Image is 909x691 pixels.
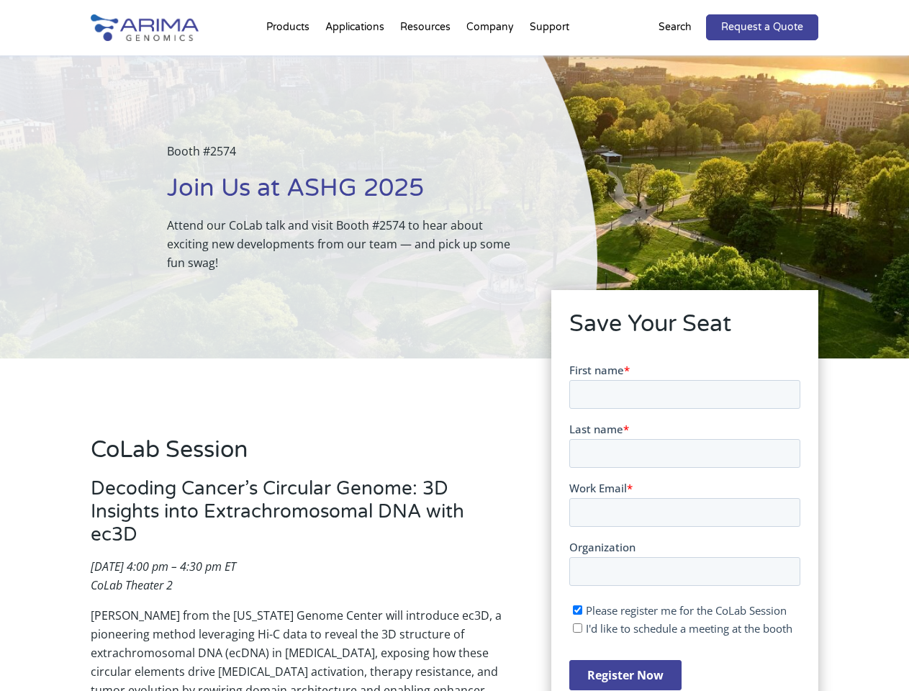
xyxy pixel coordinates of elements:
p: Search [659,18,692,37]
a: Request a Quote [706,14,818,40]
em: CoLab Theater 2 [91,577,173,593]
p: Booth #2574 [167,142,525,172]
em: [DATE] 4:00 pm – 4:30 pm ET [91,559,236,574]
h1: Join Us at ASHG 2025 [167,172,525,216]
h2: CoLab Session [91,434,511,477]
h2: Save Your Seat [569,308,800,351]
p: Attend our CoLab talk and visit Booth #2574 to hear about exciting new developments from our team... [167,216,525,272]
img: Arima-Genomics-logo [91,14,199,41]
h3: Decoding Cancer’s Circular Genome: 3D Insights into Extrachromosomal DNA with ec3D [91,477,511,557]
